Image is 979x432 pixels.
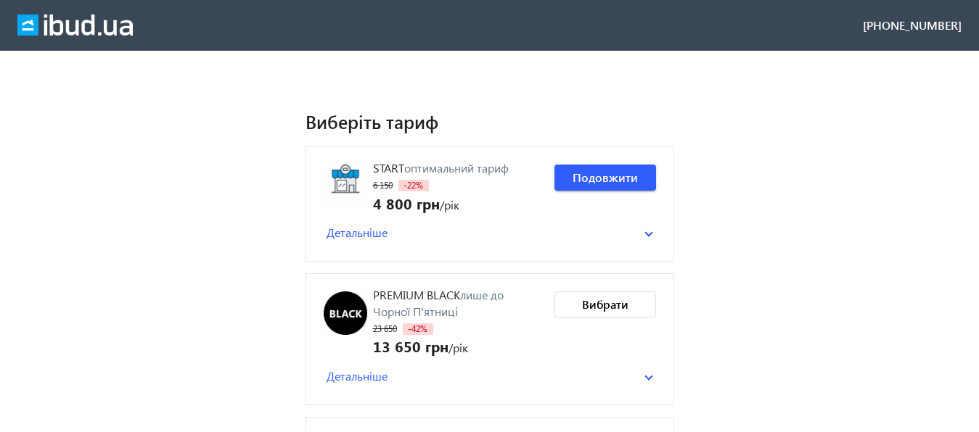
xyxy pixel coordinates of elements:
mat-expansion-panel-header: Детальніше [324,222,656,244]
span: 23 650 [373,323,397,334]
div: /рік [373,336,543,356]
span: Start [373,160,404,175]
span: Детальніше [327,225,388,241]
mat-expansion-panel-header: Детальніше [324,365,656,387]
img: ibud_full_logo_white.svg [17,14,133,36]
div: /рік [373,193,509,213]
span: оптимальний тариф [404,160,509,175]
span: 13 650 грн [373,336,448,356]
span: Подовжити [573,170,638,186]
span: 4 800 грн [373,193,440,213]
h1: Виберіть тариф [306,109,674,134]
button: Подовжити [554,165,656,191]
img: PREMIUM BLACK [324,291,367,335]
span: PREMIUM BLACK [373,287,460,302]
span: -22% [398,180,429,191]
span: 6 150 [373,180,393,191]
div: [PHONE_NUMBER] [863,17,962,33]
button: Вибрати [554,291,656,317]
span: лише до Чорної П'ятниці [373,287,504,318]
span: -42% [403,323,433,335]
img: Start [324,165,367,208]
span: Вибрати [582,296,628,312]
span: Детальніше [327,368,388,384]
